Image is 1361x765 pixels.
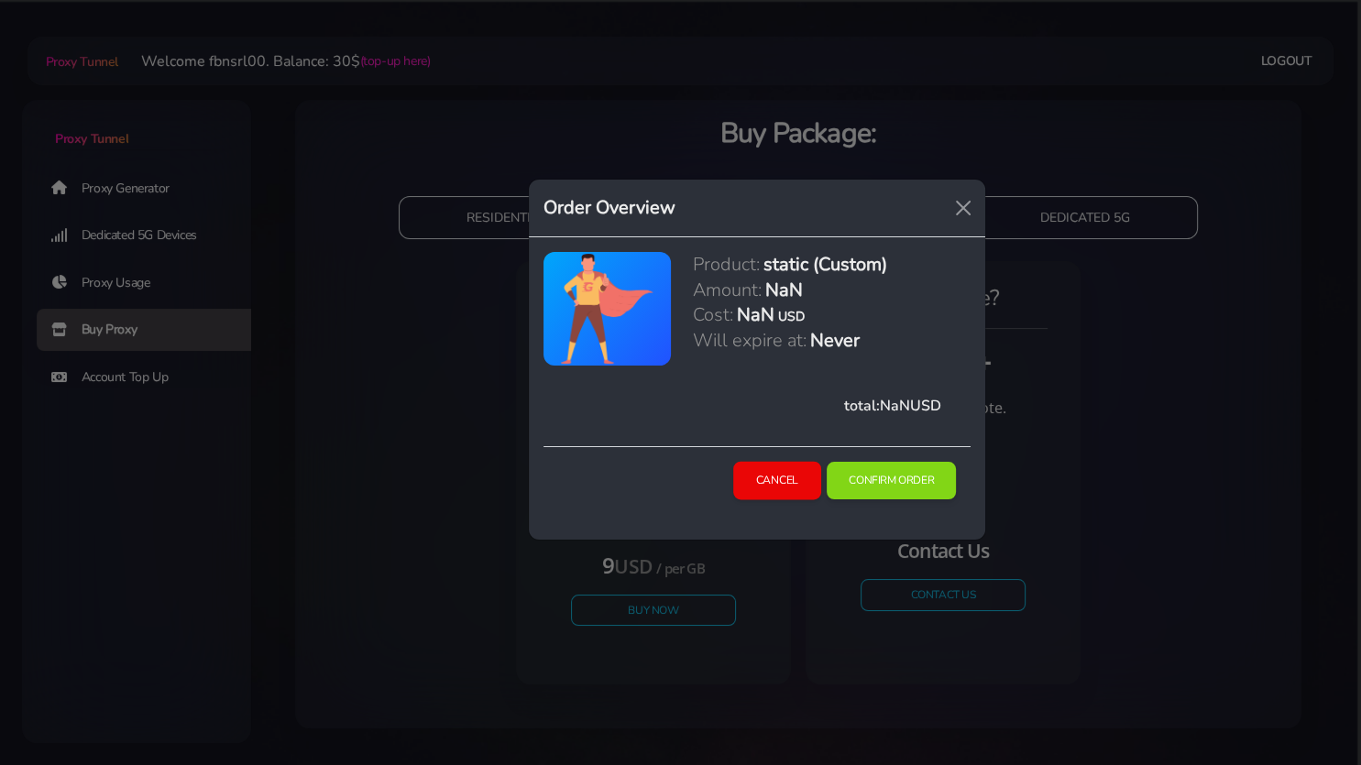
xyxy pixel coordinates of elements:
h5: Product: [693,252,760,277]
h5: static (Custom) [763,252,887,277]
h5: NaN [737,302,774,327]
iframe: Webchat Widget [1272,676,1338,742]
button: Confirm Order [827,462,956,499]
span: NaN [880,396,910,416]
h5: Order Overview [543,194,675,222]
h5: Amount: [693,278,762,302]
span: total: USD [844,396,941,416]
img: antenna.png [559,252,654,366]
h5: NaN [765,278,803,302]
button: Cancel [733,462,820,500]
button: Close [949,193,978,223]
h6: USD [778,308,805,325]
h5: Will expire at: [693,328,807,353]
h5: Cost: [693,302,733,327]
h5: Never [810,328,860,353]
